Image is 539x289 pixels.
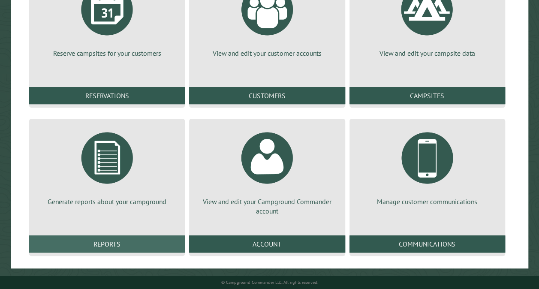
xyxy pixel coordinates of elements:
[199,197,334,216] p: View and edit your Campground Commander account
[39,126,175,206] a: Generate reports about your campground
[39,48,175,58] p: Reserve campsites for your customers
[39,197,175,206] p: Generate reports about your campground
[29,87,185,104] a: Reservations
[360,126,495,206] a: Manage customer communications
[189,87,345,104] a: Customers
[189,235,345,253] a: Account
[349,87,505,104] a: Campsites
[221,280,318,285] small: © Campground Commander LLC. All rights reserved.
[349,235,505,253] a: Communications
[29,235,185,253] a: Reports
[199,126,334,216] a: View and edit your Campground Commander account
[199,48,334,58] p: View and edit your customer accounts
[360,197,495,206] p: Manage customer communications
[360,48,495,58] p: View and edit your campsite data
